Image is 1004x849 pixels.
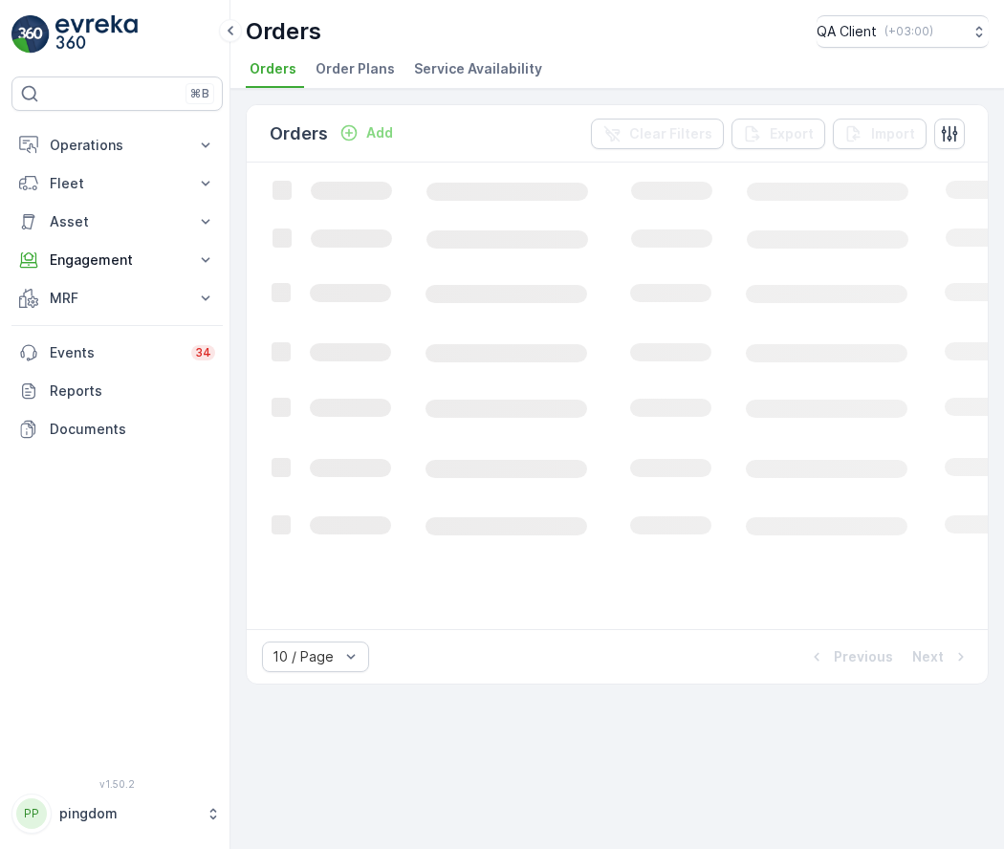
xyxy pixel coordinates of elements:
button: MRF [11,279,223,317]
a: Reports [11,372,223,410]
button: Clear Filters [591,119,724,149]
span: v 1.50.2 [11,778,223,790]
span: Order Plans [316,59,395,78]
button: Add [332,121,401,144]
p: 34 [195,345,211,360]
p: Operations [50,136,185,155]
p: ⌘B [190,86,209,101]
div: PP [16,798,47,829]
button: Engagement [11,241,223,279]
p: Previous [834,647,893,666]
img: logo_light-DOdMpM7g.png [55,15,138,54]
span: Service Availability [414,59,542,78]
p: Clear Filters [629,124,712,143]
button: Next [910,645,972,668]
a: Events34 [11,334,223,372]
button: Fleet [11,164,223,203]
button: PPpingdom [11,794,223,834]
p: Orders [270,120,328,147]
p: ( +03:00 ) [884,24,933,39]
p: Next [912,647,944,666]
p: MRF [50,289,185,308]
img: logo [11,15,50,54]
p: Documents [50,420,215,439]
button: Asset [11,203,223,241]
p: Engagement [50,250,185,270]
span: Orders [250,59,296,78]
p: Orders [246,16,321,47]
p: Export [770,124,814,143]
button: QA Client(+03:00) [817,15,989,48]
p: Import [871,124,915,143]
p: Reports [50,381,215,401]
p: Add [366,123,393,142]
button: Previous [805,645,895,668]
p: Fleet [50,174,185,193]
p: QA Client [817,22,877,41]
button: Operations [11,126,223,164]
p: Events [50,343,180,362]
button: Import [833,119,927,149]
p: Asset [50,212,185,231]
button: Export [731,119,825,149]
a: Documents [11,410,223,448]
p: pingdom [59,804,196,823]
